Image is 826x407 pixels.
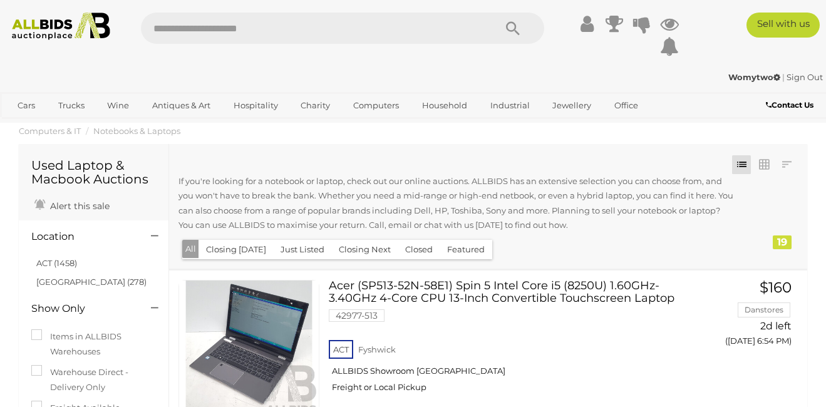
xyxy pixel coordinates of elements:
a: Computers [345,95,407,116]
a: Charity [292,95,338,116]
a: Wine [99,95,137,116]
a: Jewellery [544,95,599,116]
a: Hospitality [225,95,286,116]
a: Contact Us [766,98,817,112]
button: All [182,240,199,258]
a: Antiques & Art [144,95,219,116]
a: Computers & IT [19,126,81,136]
h4: Location [31,231,132,242]
h4: Show Only [31,303,132,314]
span: $160 [760,279,792,296]
a: Womytwo [728,72,782,82]
button: Featured [440,240,492,259]
strong: Womytwo [728,72,780,82]
a: $160 Danstores 2d left ([DATE] 6:54 PM) [710,280,795,353]
a: [GEOGRAPHIC_DATA] (278) [36,277,147,287]
a: Cars [9,95,43,116]
label: Items in ALLBIDS Warehouses [31,329,156,359]
a: Industrial [482,95,538,116]
a: Sell with us [746,13,820,38]
a: Sports [9,116,51,137]
a: Trucks [50,95,93,116]
a: Household [414,95,475,116]
a: ACT (1458) [36,258,77,268]
a: Acer (SP513-52N-58E1) Spin 5 Intel Core i5 (8250U) 1.60GHz-3.40GHz 4-Core CPU 13-Inch Convertible... [338,280,691,402]
a: Alert this sale [31,195,113,214]
a: [GEOGRAPHIC_DATA] [58,116,163,137]
button: Closing [DATE] [199,240,274,259]
a: Notebooks & Laptops [93,126,180,136]
label: Warehouse Direct - Delivery Only [31,365,156,394]
button: Just Listed [273,240,332,259]
span: | [782,72,785,82]
span: Alert this sale [47,200,110,212]
h1: Used Laptop & Macbook Auctions [31,158,156,186]
b: Contact Us [766,100,813,110]
button: Closed [398,240,440,259]
a: Office [606,95,646,116]
a: Sign Out [787,72,823,82]
div: 19 [773,235,792,249]
button: Closing Next [331,240,398,259]
img: Allbids.com.au [6,13,116,40]
div: If you're looking for a notebook or laptop, check out our online auctions. ALLBIDS has an extensi... [178,174,746,236]
button: Search [482,13,544,44]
